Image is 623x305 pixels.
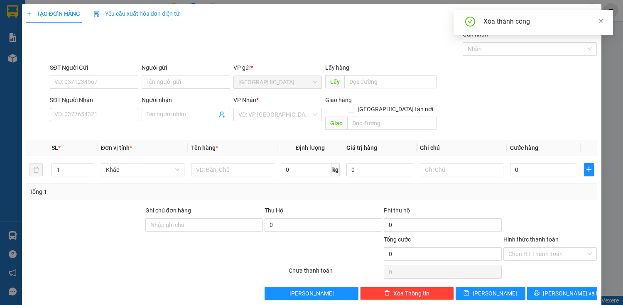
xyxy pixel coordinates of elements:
[233,63,322,72] div: VP gửi
[265,207,283,214] span: Thu Hộ
[325,97,352,103] span: Giao hàng
[218,111,225,118] span: user-add
[325,117,347,130] span: Giao
[50,63,138,72] div: SĐT Người Gửi
[93,10,180,17] span: Yêu cầu xuất hóa đơn điện tử
[420,163,503,176] input: Ghi Chú
[191,144,218,151] span: Tên hàng
[52,144,58,151] span: SL
[26,10,80,17] span: TẠO ĐƠN HÀNG
[393,289,429,298] span: Xóa Thông tin
[325,75,344,88] span: Lấy
[142,63,230,72] div: Người gửi
[145,218,263,232] input: Ghi chú đơn hàng
[289,289,334,298] span: [PERSON_NAME]
[238,76,317,88] span: Sài Gòn
[346,163,413,176] input: 0
[534,290,540,297] span: printer
[456,287,525,300] button: save[PERSON_NAME]
[142,95,230,105] div: Người nhận
[543,289,601,298] span: [PERSON_NAME] và In
[331,163,340,176] span: kg
[584,166,594,173] span: plus
[473,289,517,298] span: [PERSON_NAME]
[288,266,383,281] div: Chưa thanh toán
[145,207,191,214] label: Ghi chú đơn hàng
[510,144,538,151] span: Cước hàng
[578,4,601,27] button: Close
[417,140,507,156] th: Ghi chú
[346,144,377,151] span: Giá trị hàng
[464,290,469,297] span: save
[93,11,100,17] img: icon
[296,144,325,151] span: Định lượng
[384,206,501,218] div: Phí thu hộ
[29,163,43,176] button: delete
[354,105,437,114] span: [GEOGRAPHIC_DATA] tận nơi
[598,18,604,24] span: close
[384,290,390,297] span: delete
[106,163,179,176] span: Khác
[584,163,594,176] button: plus
[503,236,559,243] label: Hình thức thanh toán
[483,17,603,27] div: Xóa thành công
[360,287,454,300] button: deleteXóa Thông tin
[191,163,275,176] input: VD: Bàn, Ghế
[233,97,256,103] span: VP Nhận
[26,11,32,17] span: plus
[29,187,241,196] div: Tổng: 1
[325,64,349,71] span: Lấy hàng
[347,117,437,130] input: Dọc đường
[527,287,597,300] button: printer[PERSON_NAME] và In
[384,236,411,243] span: Tổng cước
[344,75,437,88] input: Dọc đường
[265,287,358,300] button: [PERSON_NAME]
[50,95,138,105] div: SĐT Người Nhận
[465,17,475,28] span: check-circle
[101,144,132,151] span: Đơn vị tính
